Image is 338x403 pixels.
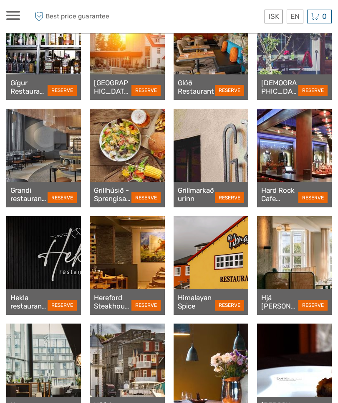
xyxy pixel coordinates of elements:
[94,293,131,311] a: Hereford Steakhouse
[215,192,244,203] a: RESERVE
[94,186,131,203] a: Grillhúsið - Sprengisandi
[261,293,298,311] a: Hjá [PERSON_NAME] restaurant & Telebar
[261,186,298,203] a: Hard Rock Cafe [GEOGRAPHIC_DATA]
[33,10,109,23] span: Best price guarantee
[94,79,131,96] a: [GEOGRAPHIC_DATA] [GEOGRAPHIC_DATA]
[178,79,215,96] a: Glóð Restaurant
[178,186,215,203] a: Grillmarkaðurinn
[10,79,48,96] a: Gígur Restaurant - Hótel Laki
[7,3,32,28] button: Open LiveChat chat widget
[48,85,77,96] a: RESERVE
[215,300,244,311] a: RESERVE
[287,10,303,23] div: EN
[131,85,161,96] a: RESERVE
[298,300,328,311] a: RESERVE
[215,85,244,96] a: RESERVE
[131,300,161,311] a: RESERVE
[261,79,298,96] a: [DEMOGRAPHIC_DATA] Vestmannaeyjar
[10,293,48,311] a: Hekla restaurant & bar
[268,12,279,20] span: ISK
[48,192,77,203] a: RESERVE
[298,85,328,96] a: RESERVE
[131,192,161,203] a: RESERVE
[178,293,215,311] a: Himalayan Spice
[321,12,328,20] span: 0
[298,192,328,203] a: RESERVE
[48,300,77,311] a: RESERVE
[10,186,48,203] a: Grandi restaurant & bar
